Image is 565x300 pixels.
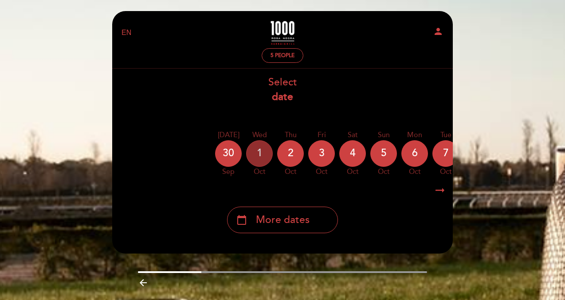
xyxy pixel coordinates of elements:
div: Select [112,75,453,104]
div: Oct [246,167,273,177]
i: calendar_today [236,212,247,227]
div: Oct [308,167,335,177]
div: [DATE] [215,130,242,140]
div: Sep [215,167,242,177]
span: 5 people [271,52,294,59]
a: 1000 [PERSON_NAME] Negra [227,21,338,45]
div: Wed [246,130,273,140]
div: 2 [277,140,304,167]
div: Sat [339,130,366,140]
div: 5 [370,140,397,167]
b: date [272,91,293,103]
div: 1 [246,140,273,167]
i: person [433,26,443,37]
div: Oct [339,167,366,177]
div: Oct [401,167,428,177]
div: Oct [370,167,397,177]
div: 4 [339,140,366,167]
div: 3 [308,140,335,167]
i: arrow_right_alt [433,181,447,200]
div: Sun [370,130,397,140]
div: 6 [401,140,428,167]
div: 7 [432,140,459,167]
div: 30 [215,140,242,167]
i: arrow_backward [138,277,149,288]
span: More dates [256,213,310,227]
div: Mon [401,130,428,140]
div: Tue [432,130,459,140]
div: Fri [308,130,335,140]
button: person [433,26,443,40]
div: Oct [277,167,304,177]
div: Thu [277,130,304,140]
div: Oct [432,167,459,177]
